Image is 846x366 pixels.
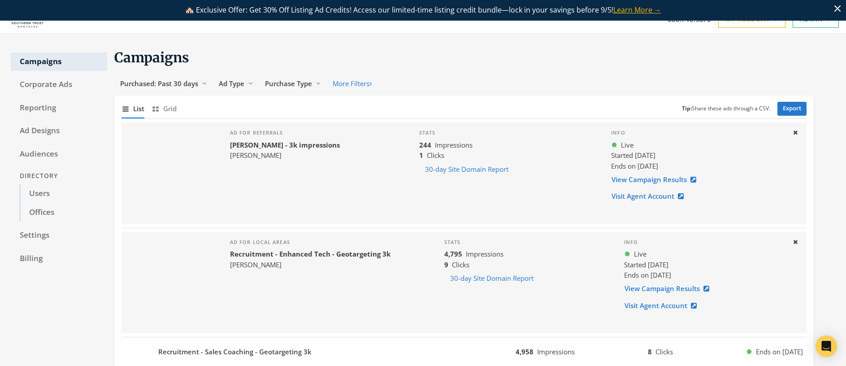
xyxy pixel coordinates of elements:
a: Campaigns [11,52,107,71]
button: 30-day Site Domain Report [419,161,514,178]
a: 888.746.5678 [668,15,711,24]
div: Started [DATE] [611,150,785,161]
h4: Ad for referrals [230,130,340,136]
div: Started [DATE] [624,260,785,270]
span: Purchased: Past 30 days [120,79,198,88]
button: Purchased: Past 30 days [114,75,213,92]
b: Tip: [682,105,692,112]
span: Ends on [DATE] [611,161,658,170]
b: 4,958 [516,347,534,356]
button: Ad Type [213,75,259,92]
b: 4,795 [444,249,462,258]
button: Recruitment - Sales Coaching - Geotargeting 3k4,958Impressions8ClicksEnds on [DATE] [121,341,807,362]
div: [PERSON_NAME] [230,260,390,270]
b: 9 [444,260,448,269]
span: Grid [163,104,177,114]
b: Recruitment - Enhanced Tech - Geotargeting 3k [230,249,390,258]
b: 244 [419,140,431,149]
span: Clicks [452,260,469,269]
span: Live [621,140,633,150]
span: Impressions [537,347,575,356]
span: Campaigns [114,49,189,66]
span: Ends on [DATE] [756,347,803,357]
span: Clicks [655,347,673,356]
div: [PERSON_NAME] [230,150,340,161]
h4: Info [624,239,785,245]
b: 8 [648,347,652,356]
span: List [133,104,144,114]
button: Grid [152,99,177,118]
a: Users [20,184,107,203]
a: Reporting [11,99,107,118]
span: Ends on [DATE] [624,270,671,279]
a: Settings [11,226,107,245]
div: Open Intercom Messenger [816,335,837,357]
span: Impressions [435,140,473,149]
h4: Ad for local areas [230,239,390,245]
span: Ad Type [219,79,244,88]
span: Impressions [466,249,503,258]
a: Offices [20,203,107,222]
button: Purchase Type [259,75,327,92]
b: 1 [419,151,423,160]
a: Visit Agent Account [611,188,690,205]
a: Corporate Ads [11,75,107,94]
a: View Campaign Results [624,280,715,297]
a: View Campaign Results [611,171,702,188]
h4: Stats [419,130,597,136]
a: Audiences [11,145,107,164]
button: More Filters [327,75,377,92]
b: [PERSON_NAME] - 3k impressions [230,140,340,149]
a: Visit Agent Account [624,297,703,314]
h4: Stats [444,239,610,245]
a: Billing [11,249,107,268]
small: Share these ads through a CSV. [682,105,770,113]
button: 30-day Site Domain Report [444,270,539,287]
a: Export [777,102,807,116]
div: Directory [11,168,107,184]
button: List [121,99,144,118]
a: Ad Designs [11,122,107,140]
span: Live [634,249,646,259]
h4: Info [611,130,785,136]
span: Purchase Type [265,79,312,88]
b: Recruitment - Sales Coaching - Geotargeting 3k [158,347,312,357]
span: Clicks [427,151,444,160]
